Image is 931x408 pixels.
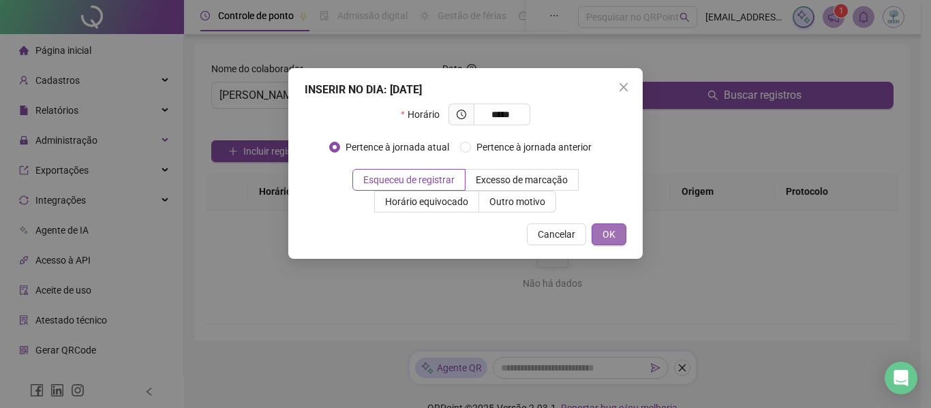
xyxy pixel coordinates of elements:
span: Esqueceu de registrar [363,174,455,185]
span: Cancelar [538,227,575,242]
span: clock-circle [457,110,466,119]
div: Open Intercom Messenger [885,362,917,394]
button: Cancelar [527,223,586,245]
span: close [618,82,629,93]
span: OK [602,227,615,242]
span: Pertence à jornada anterior [471,140,597,155]
span: Pertence à jornada atual [340,140,455,155]
span: Excesso de marcação [476,174,568,185]
span: Outro motivo [489,196,545,207]
span: Horário equivocado [385,196,468,207]
label: Horário [401,104,448,125]
div: INSERIR NO DIA : [DATE] [305,82,626,98]
button: OK [592,223,626,245]
button: Close [613,76,635,98]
